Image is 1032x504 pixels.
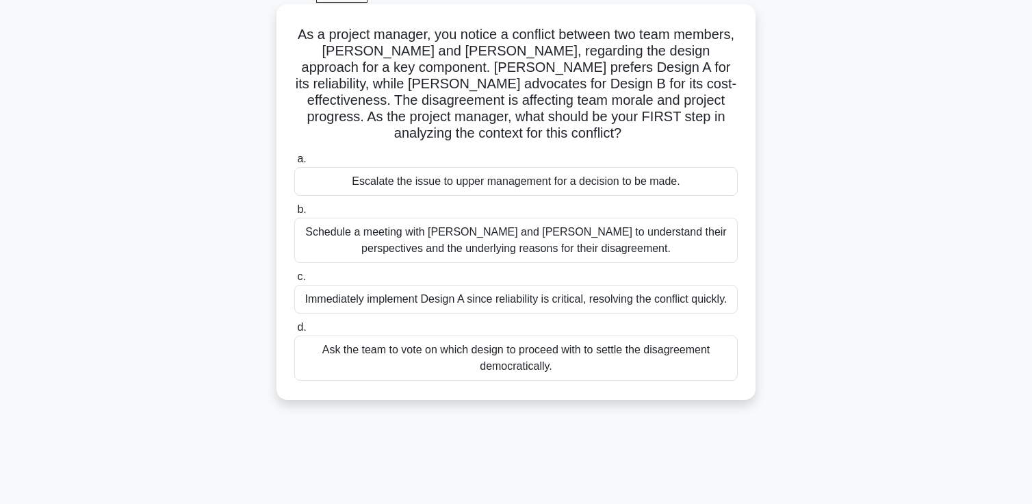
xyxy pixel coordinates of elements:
div: Ask the team to vote on which design to proceed with to settle the disagreement democratically. [294,336,738,381]
span: c. [297,270,305,282]
div: Escalate the issue to upper management for a decision to be made. [294,167,738,196]
div: Immediately implement Design A since reliability is critical, resolving the conflict quickly. [294,285,738,314]
div: Schedule a meeting with [PERSON_NAME] and [PERSON_NAME] to understand their perspectives and the ... [294,218,738,263]
span: b. [297,203,306,215]
h5: As a project manager, you notice a conflict between two team members, [PERSON_NAME] and [PERSON_N... [293,26,739,142]
span: d. [297,321,306,333]
span: a. [297,153,306,164]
